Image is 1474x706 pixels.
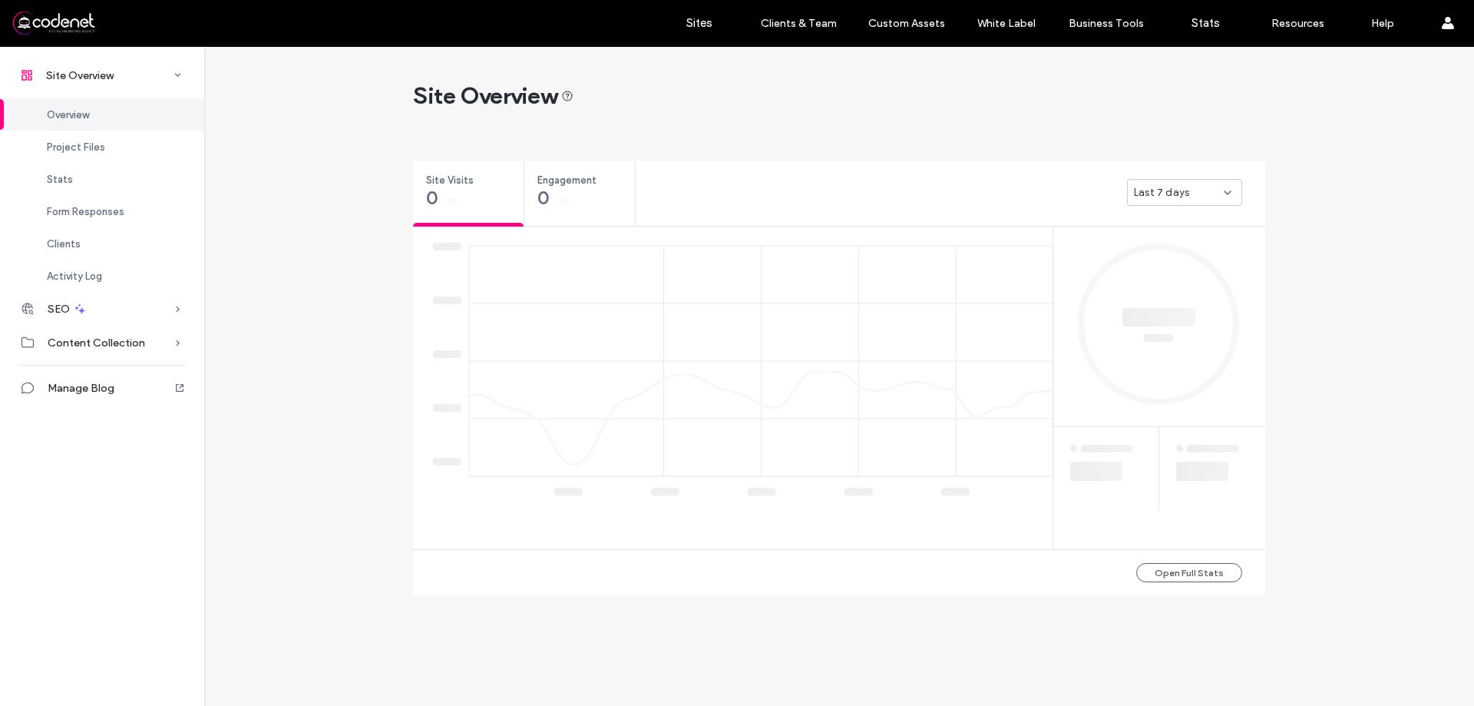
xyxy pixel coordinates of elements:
span: ‌ [433,404,461,412]
div: ‌ [1070,444,1077,456]
div: ‌ [1122,307,1195,326]
span: ‌ [1081,445,1133,452]
label: Sites [686,16,712,30]
div: ‌ [433,403,448,426]
label: Help [1371,17,1394,30]
span: ‌ [651,488,679,496]
span: ‌ [941,488,970,496]
span: 0% [556,194,570,209]
span: ‌ [1144,334,1173,342]
span: Content Collection [48,336,145,350]
div: ‌ [433,457,448,480]
div: ‌ [433,350,448,373]
div: ‌ [1176,444,1183,456]
span: ‌ [1176,462,1228,481]
div: ‌ [941,487,970,499]
label: White Label [977,17,1036,30]
div: ‌ [433,296,448,319]
span: ‌ [1176,445,1183,452]
span: ‌ [844,488,873,496]
span: Site Visits [426,173,501,188]
label: Custom Assets [868,17,945,30]
div: ‌ [554,487,583,499]
span: Stats [47,174,73,185]
span: 0 [426,191,438,206]
span: Engagement [537,173,612,188]
div: ‌ [651,487,679,499]
label: Business Tools [1069,17,1144,30]
span: ‌ [1070,445,1077,452]
span: עזרה [16,11,45,25]
label: Stats [1191,16,1220,30]
span: ‌ [1122,308,1195,326]
button: Open Full Stats [1136,563,1242,582]
span: 0 [537,191,549,206]
span: SEO [48,303,70,316]
span: 0% [445,194,458,209]
span: Site Overview [413,81,573,111]
div: ‌ [748,487,776,499]
span: ‌ [433,297,461,304]
span: ‌ [1187,445,1239,452]
span: Overview [47,109,89,121]
div: ‌ [1144,333,1173,345]
span: ‌ [554,488,583,496]
span: Form Responses [47,206,124,217]
span: ‌ [433,350,461,358]
div: ‌ [433,242,448,265]
div: ‌ [844,487,873,499]
span: ‌ [748,488,776,496]
span: Site Overview [46,69,114,82]
span: ‌ [433,458,461,466]
span: ‌ [433,243,461,250]
span: Project Files [47,141,105,153]
span: Last 7 days [1134,185,1189,201]
span: Activity Log [47,270,102,282]
label: Clients & Team [761,17,837,30]
span: ‌ [1070,462,1122,481]
label: Resources [1271,17,1324,30]
span: Clients [47,238,81,250]
span: Manage Blog [48,382,114,395]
